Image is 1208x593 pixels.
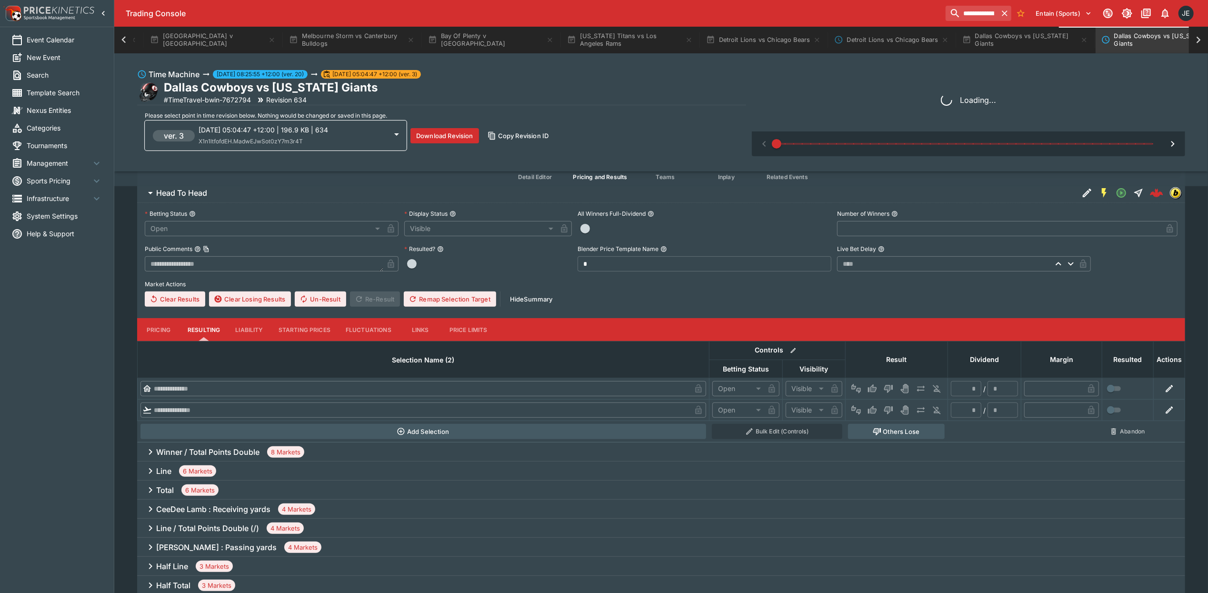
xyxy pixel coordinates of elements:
[295,291,346,307] span: Un-Result
[399,318,442,341] button: Links
[1013,6,1028,21] button: No Bookmarks
[228,318,270,341] button: Liability
[404,245,435,253] p: Resulted?
[209,291,291,307] button: Clear Losing Results
[829,27,955,53] button: Detroit Lions vs Chicago Bears
[656,173,675,181] span: Teams
[1113,184,1130,201] button: Open
[1154,342,1185,378] th: Actions
[948,342,1021,378] th: Dividend
[27,70,102,80] span: Search
[837,210,889,218] p: Number of Winners
[561,27,699,53] button: [US_STATE] Titans vs Los Angeles Rams
[1147,183,1166,202] a: 967dff93-9925-4013-9520-193c277acaa7
[203,246,210,252] button: Copy To Clipboard
[137,81,160,104] img: american_football.png
[156,447,260,457] h6: Winner / Total Points Double
[284,543,321,553] span: 4 Markets
[767,173,808,181] span: Related Events
[957,27,1094,53] button: Dallas Cowboys vs [US_STATE] Giants
[712,381,764,396] div: Open
[278,505,315,514] span: 4 Markets
[24,7,94,14] img: PriceKinetics
[164,95,251,105] p: Copy To Clipboard
[442,318,495,341] button: Price Limits
[1170,187,1181,199] div: bwin
[660,246,667,252] button: Blender Price Template Name
[283,27,420,53] button: Melbourne Storm vs Canterbury Bulldogs
[1102,342,1153,378] th: Resulted
[126,9,942,19] div: Trading Console
[410,128,479,143] button: Download Revision
[1116,187,1127,199] svg: Open
[759,76,1178,124] div: Loading...
[1078,184,1096,201] button: Edit Detail
[196,562,233,572] span: 3 Markets
[848,424,945,439] button: Others Lose
[787,344,799,357] button: Bulk edit
[145,210,187,218] p: Betting Status
[878,246,885,252] button: Live Bet Delay
[1096,184,1113,201] button: SGM Enabled
[156,188,207,198] h6: Head To Head
[891,211,898,217] button: Number of Winners
[27,105,102,115] span: Nexus Entities
[1118,5,1136,22] button: Toggle light/dark mode
[1178,6,1194,21] div: James Edlin
[27,52,102,62] span: New Event
[145,277,1178,291] label: Market Actions
[156,581,190,591] h6: Half Total
[449,211,456,217] button: Display Status
[718,173,735,181] span: Inplay
[164,80,378,95] h2: Copy To Clipboard
[156,523,259,533] h6: Line / Total Points Double (/)
[929,381,945,396] button: Eliminated In Play
[1099,5,1117,22] button: Connected to PK
[518,173,552,181] span: Detail Editor
[786,381,827,396] div: Visible
[709,342,845,360] th: Controls
[329,70,421,79] span: [DATE] 05:04:47 +12:00 (ver. 3)
[789,363,839,375] span: Visibility
[483,128,555,143] button: Copy Revision ID
[1021,342,1102,378] th: Margin
[27,88,102,98] span: Template Search
[164,130,184,141] h6: ver. 3
[1130,184,1147,201] button: Straight
[786,402,827,418] div: Visible
[1150,186,1163,200] div: 967dff93-9925-4013-9520-193c277acaa7
[144,27,281,53] button: [GEOGRAPHIC_DATA] v [GEOGRAPHIC_DATA]
[266,95,307,105] p: Revision 634
[983,384,986,394] div: /
[648,211,654,217] button: All Winners Full-Dividend
[881,402,896,418] button: Lose
[137,183,1078,202] button: Head To Head
[156,504,270,514] h6: CeeDee Lamb : Receiving yards
[27,211,102,221] span: System Settings
[181,486,219,495] span: 6 Markets
[145,245,192,253] p: Public Comments
[913,402,928,418] button: Push
[1176,3,1197,24] button: James Edlin
[27,123,102,133] span: Categories
[504,291,559,307] button: HideSummary
[1170,188,1181,198] img: bwin
[145,221,383,236] div: Open
[1150,186,1163,200] img: logo-cerberus--red.svg
[422,27,559,53] button: Bay Of Plenty v [GEOGRAPHIC_DATA]
[198,581,235,591] span: 3 Markets
[881,381,896,396] button: Lose
[700,27,827,53] button: Detroit Lions vs Chicago Bears
[897,402,912,418] button: Void
[865,381,880,396] button: Win
[156,562,188,572] h6: Half Line
[350,291,400,307] span: Re-Result
[946,6,998,21] input: search
[27,35,102,45] span: Event Calendar
[338,318,399,341] button: Fluctuations
[156,485,174,495] h6: Total
[24,16,75,20] img: Sportsbook Management
[712,402,764,418] div: Open
[156,543,277,553] h6: [PERSON_NAME] : Passing yards
[1157,5,1174,22] button: Notifications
